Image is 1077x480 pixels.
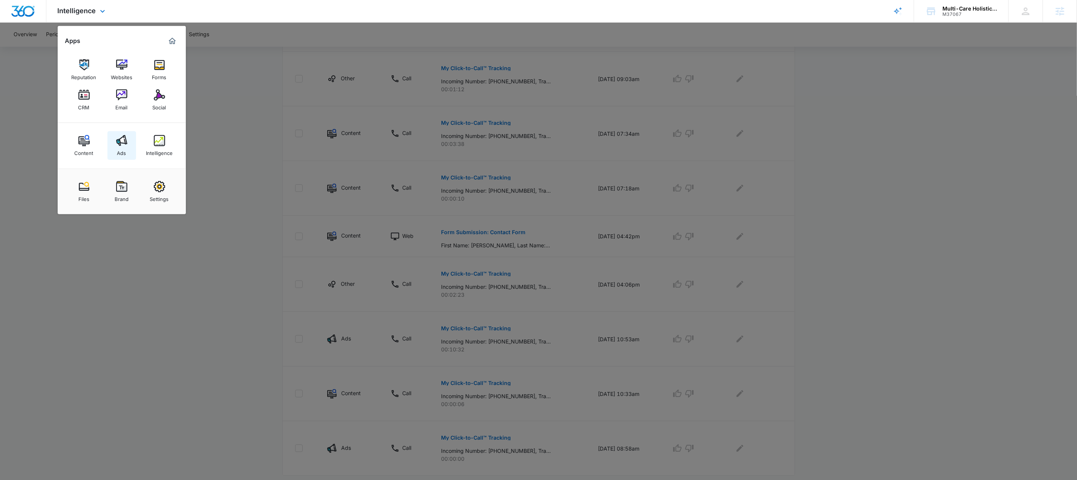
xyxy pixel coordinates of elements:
div: account name [942,6,997,12]
a: Intelligence [145,131,174,160]
a: Files [70,177,98,206]
a: Ads [107,131,136,160]
a: Forms [145,55,174,84]
a: CRM [70,86,98,114]
div: Brand [115,192,129,202]
div: Files [78,192,89,202]
h2: Apps [65,37,81,44]
div: Forms [152,71,167,80]
a: Reputation [70,55,98,84]
a: Settings [145,177,174,206]
div: Content [75,146,93,156]
div: Reputation [72,71,97,80]
div: Ads [117,146,126,156]
div: Settings [150,192,169,202]
span: Intelligence [58,7,96,15]
a: Marketing 360® Dashboard [166,35,178,47]
div: CRM [78,101,90,110]
div: Websites [111,71,132,80]
div: Social [153,101,166,110]
div: Intelligence [146,146,173,156]
a: Websites [107,55,136,84]
div: account id [942,12,997,17]
div: Email [116,101,128,110]
a: Content [70,131,98,160]
a: Email [107,86,136,114]
a: Brand [107,177,136,206]
a: Social [145,86,174,114]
